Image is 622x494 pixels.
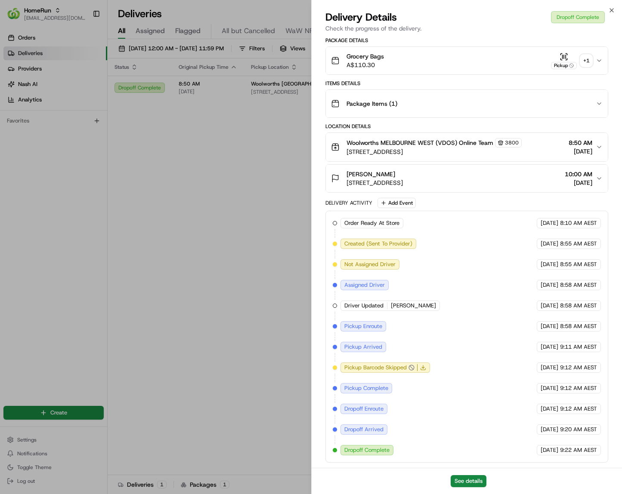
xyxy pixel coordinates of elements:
span: A$110.30 [347,61,384,69]
span: Knowledge Base [17,192,66,201]
span: [DATE] [541,240,558,248]
div: Items Details [325,80,609,87]
a: 💻API Documentation [69,189,142,204]
span: 9:12 AM AEST [560,364,597,371]
div: 💻 [73,193,80,200]
span: [DATE] [541,446,558,454]
img: Kareem Kanaan [9,148,22,162]
span: [DATE] [565,178,592,187]
span: [PERSON_NAME] [27,156,70,163]
span: 8:58 AM AEST [560,281,597,289]
span: 9:20 AM AEST [560,426,597,433]
span: API Documentation [81,192,138,201]
button: Package Items (1) [326,90,608,117]
img: 4281594248423_2fcf9dad9f2a874258b8_72.png [18,82,34,98]
span: [DATE] [76,156,94,163]
img: 1736555255976-a54dd68f-1ca7-489b-9aae-adbdc363a1c4 [17,157,24,164]
span: Order Ready At Store [344,219,399,227]
span: [DATE] [541,281,558,289]
span: [PERSON_NAME] [391,302,436,310]
span: 9:12 AM AEST [560,405,597,413]
span: Pickup Complete [344,384,388,392]
span: [DATE] [541,426,558,433]
span: 9:22 AM AEST [560,446,597,454]
span: 10:00 AM [565,170,592,178]
img: Masood Aslam [9,125,22,139]
img: 1736555255976-a54dd68f-1ca7-489b-9aae-adbdc363a1c4 [17,134,24,141]
div: 📗 [9,193,15,200]
div: Pickup [551,62,577,69]
span: Created (Sent To Provider) [344,240,412,248]
span: 8:50 AM [569,138,592,147]
div: We're available if you need us! [39,91,118,98]
button: Pickup+1 [551,52,592,69]
p: Welcome 👋 [9,34,157,48]
div: Delivery Activity [325,199,372,206]
span: Dropoff Complete [344,446,390,454]
span: 8:58 AM AEST [560,322,597,330]
span: 8:55 AM AEST [560,261,597,268]
button: Start new chat [146,85,157,95]
span: [DATE] [541,384,558,392]
span: Dropoff Arrived [344,426,384,433]
span: 8:10 AM AEST [560,219,597,227]
span: Delivery Details [325,10,397,24]
span: [DATE] [541,219,558,227]
span: Pickup Arrived [344,343,382,351]
span: 9:11 AM AEST [560,343,597,351]
a: Powered byPylon [61,213,104,220]
span: 3800 [505,139,519,146]
span: Pickup Enroute [344,322,382,330]
span: [DATE] [541,302,558,310]
span: [STREET_ADDRESS] [347,178,403,187]
span: [PERSON_NAME] [347,170,395,178]
span: 8:58 AM AEST [560,302,597,310]
button: Woolworths MELBOURNE WEST (VDOS) Online Team3800[STREET_ADDRESS]8:50 AM[DATE] [326,133,608,161]
button: Pickup Barcode Skipped [344,364,415,371]
div: Past conversations [9,112,58,119]
span: Pickup Barcode Skipped [344,364,407,371]
span: Dropoff Enroute [344,405,384,413]
span: [DATE] [541,322,558,330]
span: [DATE] [541,261,558,268]
span: • [71,133,74,140]
span: [STREET_ADDRESS] [347,147,522,156]
span: [DATE] [569,147,592,156]
button: Pickup [551,52,577,69]
input: Clear [22,55,142,64]
button: See all [133,110,157,120]
img: Nash [9,9,26,26]
span: 8:55 AM AEST [560,240,597,248]
span: Pylon [86,213,104,220]
span: [DATE] [76,133,94,140]
p: Check the progress of the delivery. [325,24,609,33]
span: [DATE] [541,343,558,351]
div: Location Details [325,123,609,130]
a: 📗Knowledge Base [5,189,69,204]
button: Add Event [378,198,416,208]
div: Start new chat [39,82,141,91]
span: Package Items ( 1 ) [347,99,397,108]
span: 9:12 AM AEST [560,384,597,392]
span: Woolworths MELBOURNE WEST (VDOS) Online Team [347,138,493,147]
span: • [71,156,74,163]
span: Driver Updated [344,302,384,310]
img: 1736555255976-a54dd68f-1ca7-489b-9aae-adbdc363a1c4 [9,82,24,98]
span: Not Assigned Driver [344,261,396,268]
button: See details [451,475,486,487]
span: [DATE] [541,405,558,413]
button: [PERSON_NAME][STREET_ADDRESS]10:00 AM[DATE] [326,165,608,192]
div: + 1 [580,55,592,67]
span: Assigned Driver [344,281,385,289]
span: Grocery Bags [347,52,384,61]
button: Grocery BagsA$110.30Pickup+1 [326,47,608,74]
div: Package Details [325,37,609,44]
span: [DATE] [541,364,558,371]
span: [PERSON_NAME] [27,133,70,140]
